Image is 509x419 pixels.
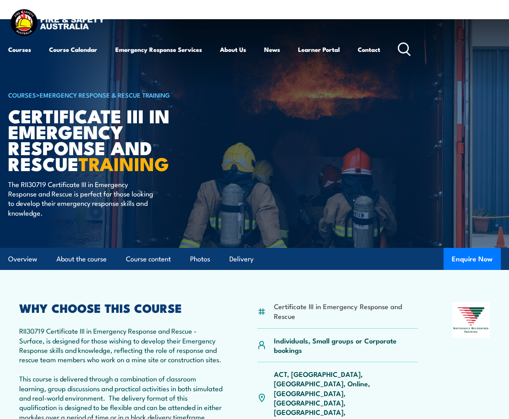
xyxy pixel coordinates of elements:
[220,40,246,59] a: About Us
[19,302,223,313] h2: WHY CHOOSE THIS COURSE
[444,248,501,270] button: Enquire Now
[126,248,171,270] a: Course content
[40,90,170,99] a: Emergency Response & Rescue Training
[274,336,418,355] p: Individuals, Small groups or Corporate bookings
[56,248,107,270] a: About the course
[8,248,37,270] a: Overview
[115,40,202,59] a: Emergency Response Services
[358,40,380,59] a: Contact
[298,40,340,59] a: Learner Portal
[274,301,418,321] li: Certificate III in Emergency Response and Rescue
[8,107,210,172] h1: Certificate III in Emergency Response and Rescue
[229,248,253,270] a: Delivery
[49,40,97,59] a: Course Calendar
[190,248,210,270] a: Photos
[78,149,169,177] strong: TRAINING
[8,90,36,99] a: COURSES
[452,302,490,338] img: Nationally Recognised Training logo.
[8,179,157,218] p: The RII30719 Certificate III in Emergency Response and Rescue is perfect for those looking to dev...
[8,90,210,100] h6: >
[8,40,31,59] a: Courses
[264,40,280,59] a: News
